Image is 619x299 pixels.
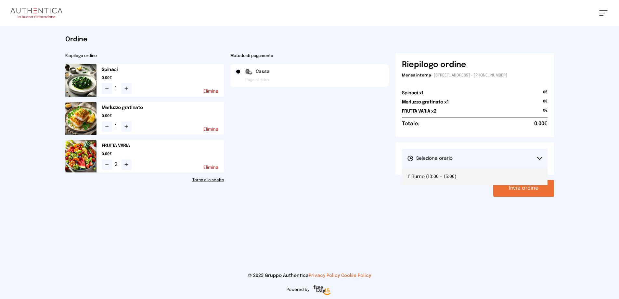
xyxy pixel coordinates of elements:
[407,155,453,162] span: Seleziona orario
[407,173,456,180] span: 1° Turno (13:00 - 15:00)
[309,273,340,278] a: Privacy Policy
[341,273,371,278] a: Cookie Policy
[10,272,609,279] p: © 2023 Gruppo Authentica
[402,149,548,168] button: Seleziona orario
[287,287,309,292] span: Powered by
[493,180,554,197] button: Invia ordine
[312,284,332,297] img: logo-freeday.3e08031.png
